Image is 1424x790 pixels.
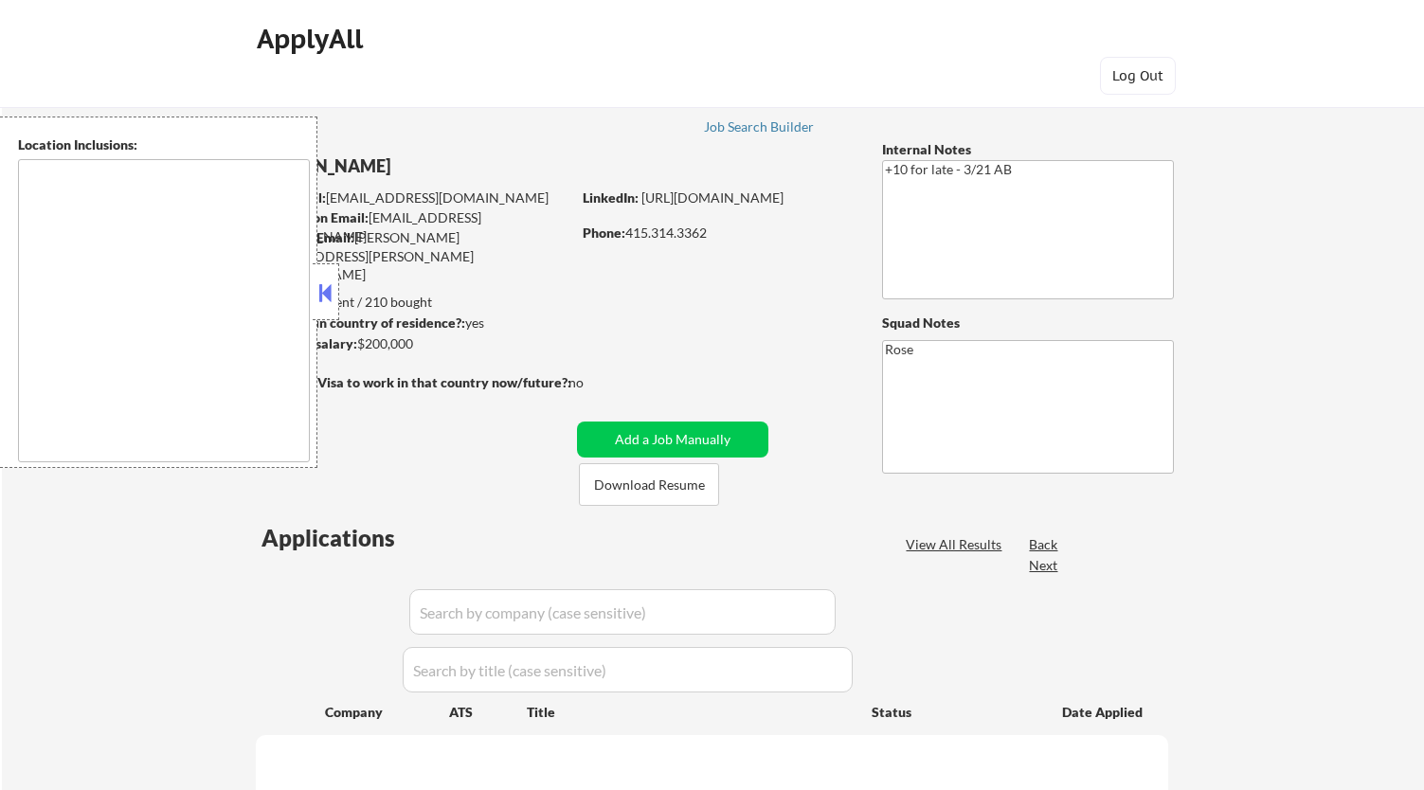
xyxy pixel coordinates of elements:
div: ATS [449,703,527,722]
div: Back [1029,535,1059,554]
strong: Can work in country of residence?: [255,314,465,331]
div: no [568,373,622,392]
input: Search by company (case sensitive) [409,589,836,635]
div: [PERSON_NAME] [256,154,645,178]
div: Squad Notes [882,314,1174,332]
div: View All Results [906,535,1007,554]
button: Log Out [1100,57,1176,95]
div: Applications [261,527,449,549]
div: Date Applied [1062,703,1145,722]
div: [EMAIL_ADDRESS][DOMAIN_NAME] [257,189,570,207]
div: Location Inclusions: [18,135,310,154]
div: Status [872,694,1035,728]
strong: Phone: [583,224,625,241]
div: Next [1029,556,1059,575]
div: yes [255,314,565,332]
div: Internal Notes [882,140,1174,159]
strong: LinkedIn: [583,189,639,206]
div: 415.314.3362 [583,224,851,242]
a: [URL][DOMAIN_NAME] [641,189,784,206]
button: Download Resume [579,463,719,506]
div: [EMAIL_ADDRESS][DOMAIN_NAME] [257,208,570,245]
input: Search by title (case sensitive) [403,647,853,692]
div: [PERSON_NAME][EMAIL_ADDRESS][PERSON_NAME][DOMAIN_NAME] [256,228,570,284]
button: Add a Job Manually [577,422,768,458]
strong: Will need Visa to work in that country now/future?: [256,374,571,390]
div: Company [325,703,449,722]
div: $200,000 [255,334,570,353]
div: Title [527,703,854,722]
div: ApplyAll [257,23,369,55]
div: Job Search Builder [704,120,815,134]
div: 188 sent / 210 bought [255,293,570,312]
